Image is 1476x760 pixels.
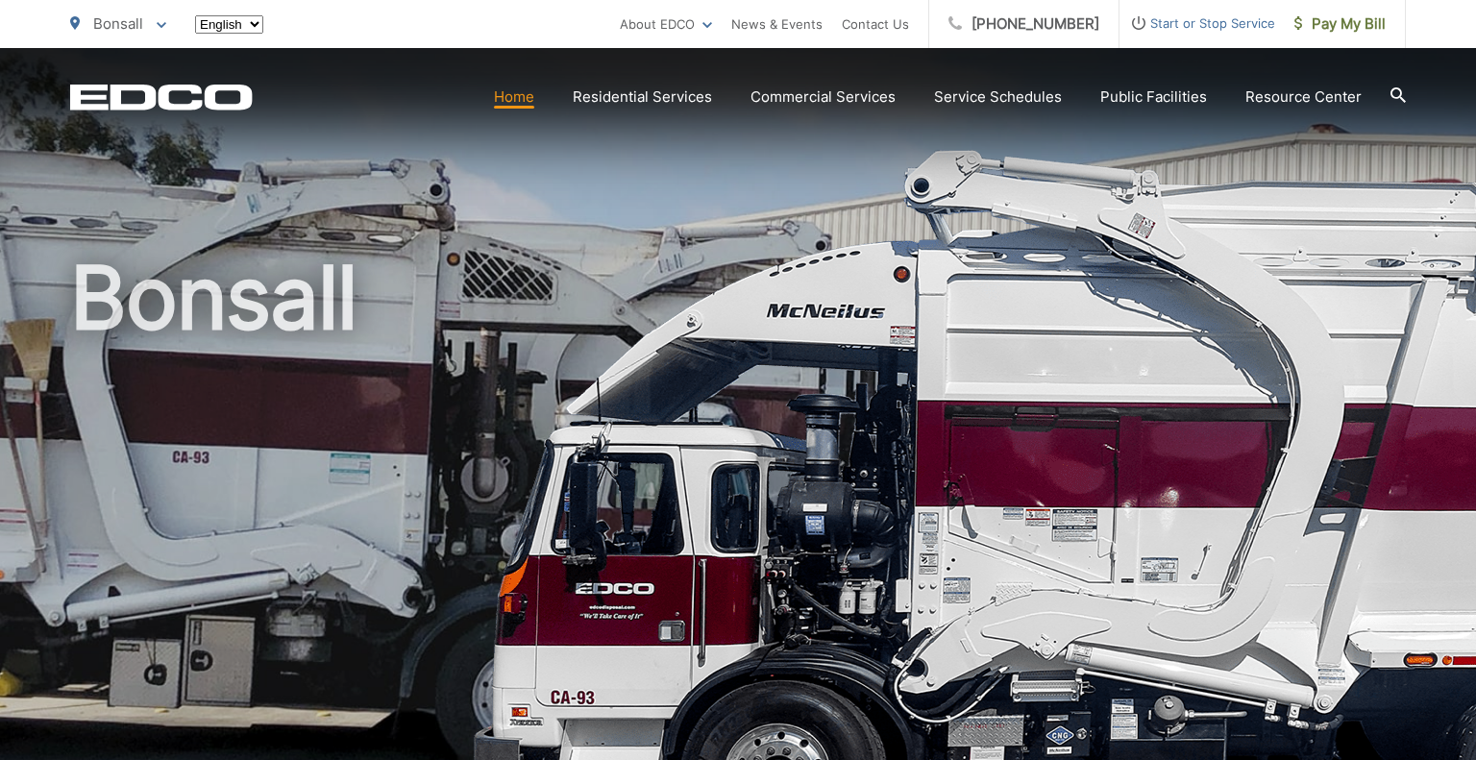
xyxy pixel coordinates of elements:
a: EDCD logo. Return to the homepage. [70,84,253,110]
a: News & Events [731,12,823,36]
a: About EDCO [620,12,712,36]
a: Resource Center [1245,86,1362,109]
a: Service Schedules [934,86,1062,109]
a: Commercial Services [750,86,896,109]
a: Contact Us [842,12,909,36]
span: Pay My Bill [1294,12,1386,36]
a: Residential Services [573,86,712,109]
select: Select a language [195,15,263,34]
a: Public Facilities [1100,86,1207,109]
a: Home [494,86,534,109]
span: Bonsall [93,14,143,33]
